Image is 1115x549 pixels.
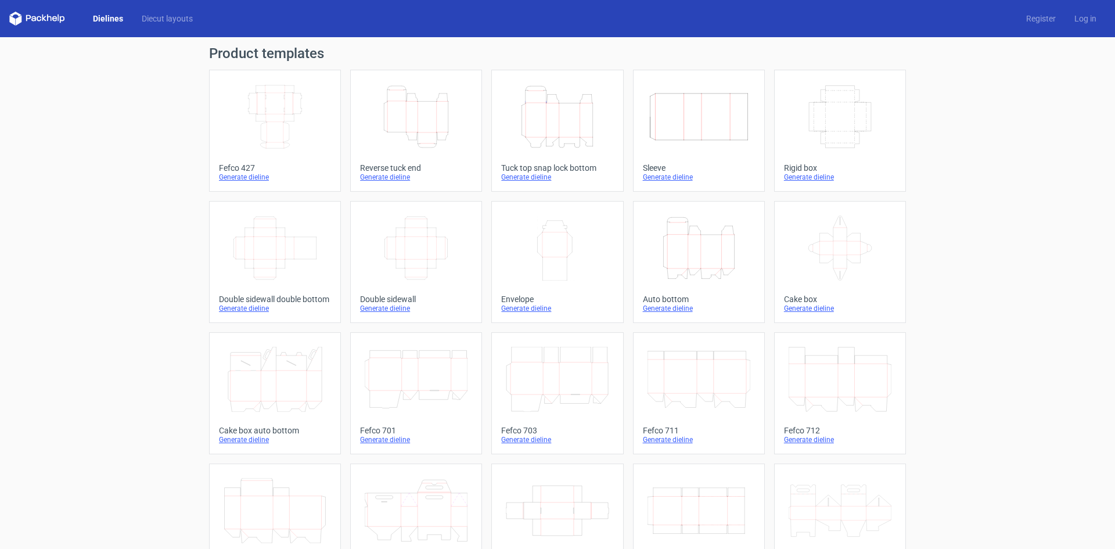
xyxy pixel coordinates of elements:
[360,173,472,182] div: Generate dieline
[643,173,755,182] div: Generate dieline
[209,46,906,60] h1: Product templates
[491,332,623,454] a: Fefco 703Generate dieline
[774,332,906,454] a: Fefco 712Generate dieline
[209,332,341,454] a: Cake box auto bottomGenerate dieline
[1065,13,1106,24] a: Log in
[784,304,896,313] div: Generate dieline
[643,426,755,435] div: Fefco 711
[643,163,755,173] div: Sleeve
[784,173,896,182] div: Generate dieline
[219,295,331,304] div: Double sidewall double bottom
[643,295,755,304] div: Auto bottom
[219,435,331,444] div: Generate dieline
[501,163,613,173] div: Tuck top snap lock bottom
[784,163,896,173] div: Rigid box
[643,304,755,313] div: Generate dieline
[360,435,472,444] div: Generate dieline
[350,70,482,192] a: Reverse tuck endGenerate dieline
[774,201,906,323] a: Cake boxGenerate dieline
[491,70,623,192] a: Tuck top snap lock bottomGenerate dieline
[84,13,132,24] a: Dielines
[643,435,755,444] div: Generate dieline
[219,426,331,435] div: Cake box auto bottom
[360,304,472,313] div: Generate dieline
[350,201,482,323] a: Double sidewallGenerate dieline
[501,435,613,444] div: Generate dieline
[491,201,623,323] a: EnvelopeGenerate dieline
[1017,13,1065,24] a: Register
[501,426,613,435] div: Fefco 703
[360,426,472,435] div: Fefco 701
[219,173,331,182] div: Generate dieline
[360,295,472,304] div: Double sidewall
[219,163,331,173] div: Fefco 427
[633,332,765,454] a: Fefco 711Generate dieline
[501,173,613,182] div: Generate dieline
[219,304,331,313] div: Generate dieline
[501,295,613,304] div: Envelope
[774,70,906,192] a: Rigid boxGenerate dieline
[784,295,896,304] div: Cake box
[633,70,765,192] a: SleeveGenerate dieline
[360,163,472,173] div: Reverse tuck end
[784,435,896,444] div: Generate dieline
[633,201,765,323] a: Auto bottomGenerate dieline
[350,332,482,454] a: Fefco 701Generate dieline
[209,70,341,192] a: Fefco 427Generate dieline
[501,304,613,313] div: Generate dieline
[132,13,202,24] a: Diecut layouts
[784,426,896,435] div: Fefco 712
[209,201,341,323] a: Double sidewall double bottomGenerate dieline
